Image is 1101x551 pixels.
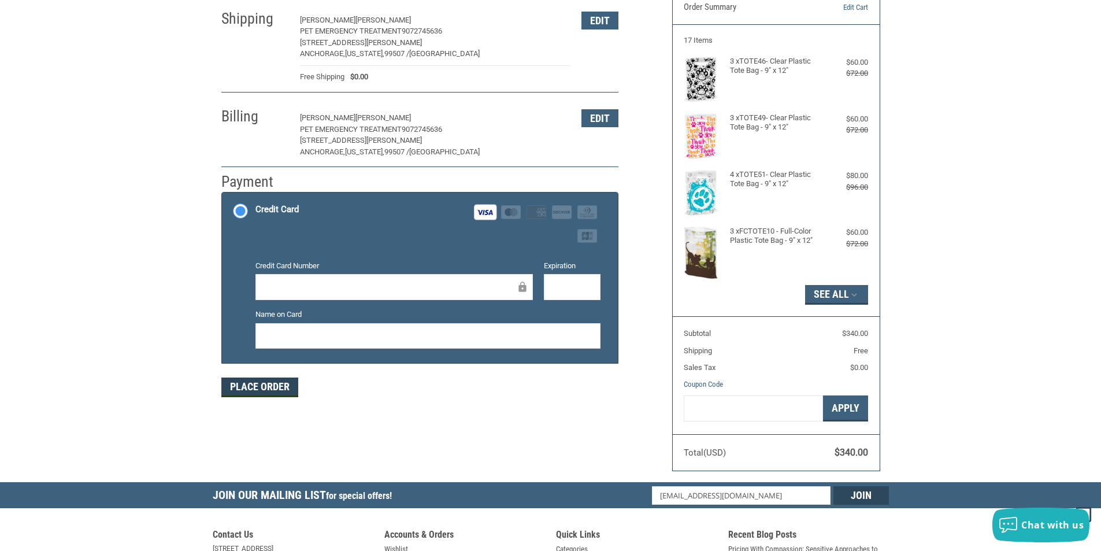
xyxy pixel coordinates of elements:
span: Subtotal [684,329,711,338]
h5: Quick Links [556,529,717,543]
h4: 4 x TOTE51- Clear Plastic Tote Bag - 9" x 12" [730,170,820,189]
h2: Shipping [221,9,289,28]
span: [STREET_ADDRESS][PERSON_NAME] [300,38,422,47]
span: [PERSON_NAME] [300,16,355,24]
h5: Join Our Mailing List [213,482,398,512]
label: Expiration [544,260,600,272]
div: $60.00 [822,113,868,125]
span: [PERSON_NAME] [355,113,411,122]
span: for special offers! [326,490,392,501]
h5: Accounts & Orders [384,529,545,543]
h2: Billing [221,107,289,126]
span: [GEOGRAPHIC_DATA] [409,49,480,58]
div: $60.00 [822,227,868,238]
a: Edit Cart [809,2,868,13]
h3: Order Summary [684,2,809,13]
span: $340.00 [842,329,868,338]
h5: Recent Blog Posts [728,529,889,543]
div: $80.00 [822,170,868,182]
span: [PERSON_NAME] [355,16,411,24]
span: Free Shipping [300,71,344,83]
span: Shipping [684,346,712,355]
button: Edit [581,109,618,127]
span: Total (USD) [684,448,726,458]
span: 9072745636 [402,125,442,134]
span: PET EMERGENCY TREATMENT [300,125,402,134]
a: Coupon Code [684,380,723,389]
button: Place Order [221,378,298,397]
label: Name on Card [255,309,600,320]
h4: 3 x TOTE46- Clear Plastic Tote Bag - 9" x 12" [730,57,820,76]
button: Edit [581,12,618,29]
span: ANCHORAGE, [300,147,345,156]
button: Chat with us [992,508,1089,542]
span: $340.00 [835,447,868,458]
div: Credit Card [255,200,299,219]
span: Free [854,346,868,355]
span: PET EMERGENCY TREATMENT [300,27,402,35]
span: 99507 / [384,49,409,58]
div: $96.00 [822,182,868,193]
input: Email [652,486,831,505]
h3: 17 Items [684,36,868,45]
span: [GEOGRAPHIC_DATA] [409,147,480,156]
input: Gift Certificate or Coupon Code [684,395,823,421]
button: See All [805,285,868,305]
span: 99507 / [384,147,409,156]
input: Join [833,486,889,505]
h4: 3 x TOTE49- Clear Plastic Tote Bag - 9" x 12" [730,113,820,132]
span: Chat with us [1021,519,1084,531]
div: $72.00 [822,124,868,136]
h5: Contact Us [213,529,373,543]
div: $60.00 [822,57,868,68]
span: 9072745636 [402,27,442,35]
span: [PERSON_NAME] [300,113,355,122]
span: [STREET_ADDRESS][PERSON_NAME] [300,136,422,145]
span: $0.00 [850,363,868,372]
span: [US_STATE], [345,147,384,156]
div: $72.00 [822,68,868,79]
span: [US_STATE], [345,49,384,58]
h4: 3 x FCTOTE10 - Full-Color Plastic Tote Bag - 9" x 12" [730,227,820,246]
span: Sales Tax [684,363,716,372]
h2: Payment [221,172,289,191]
div: $72.00 [822,238,868,250]
span: $0.00 [344,71,368,83]
span: ANCHORAGE, [300,49,345,58]
label: Credit Card Number [255,260,533,272]
button: Apply [823,395,868,421]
